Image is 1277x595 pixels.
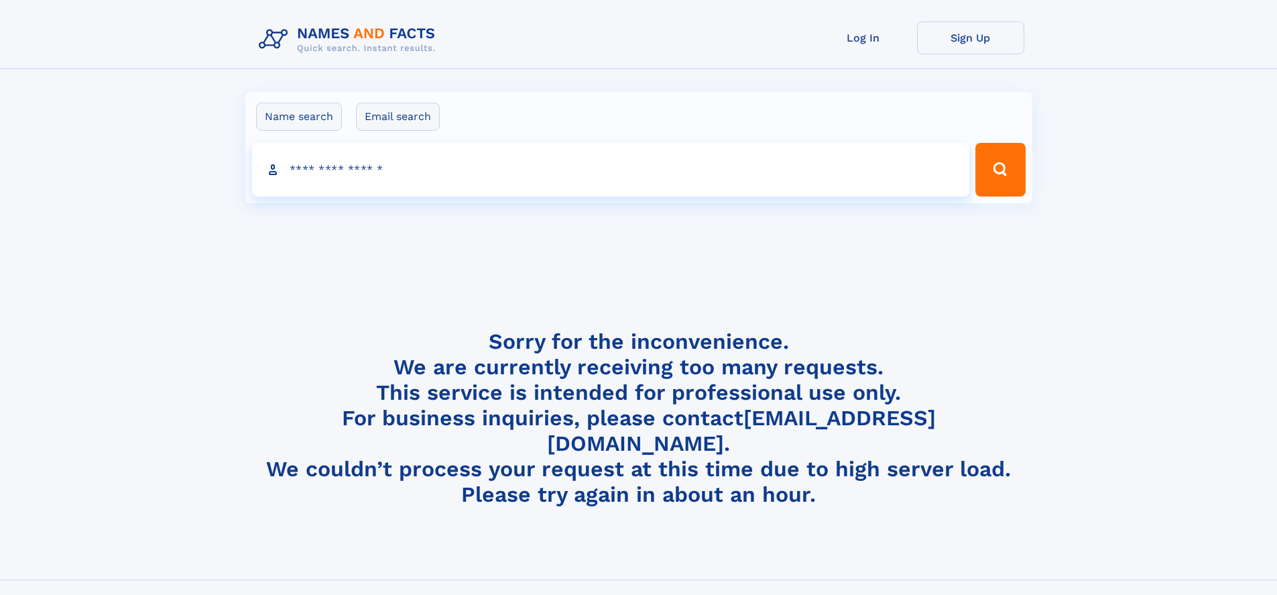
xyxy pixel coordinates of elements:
[547,405,936,456] a: [EMAIL_ADDRESS][DOMAIN_NAME]
[256,103,342,131] label: Name search
[975,143,1025,197] button: Search Button
[253,329,1024,508] h4: Sorry for the inconvenience. We are currently receiving too many requests. This service is intend...
[917,21,1024,54] a: Sign Up
[252,143,970,197] input: search input
[810,21,917,54] a: Log In
[356,103,440,131] label: Email search
[253,21,446,58] img: Logo Names and Facts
